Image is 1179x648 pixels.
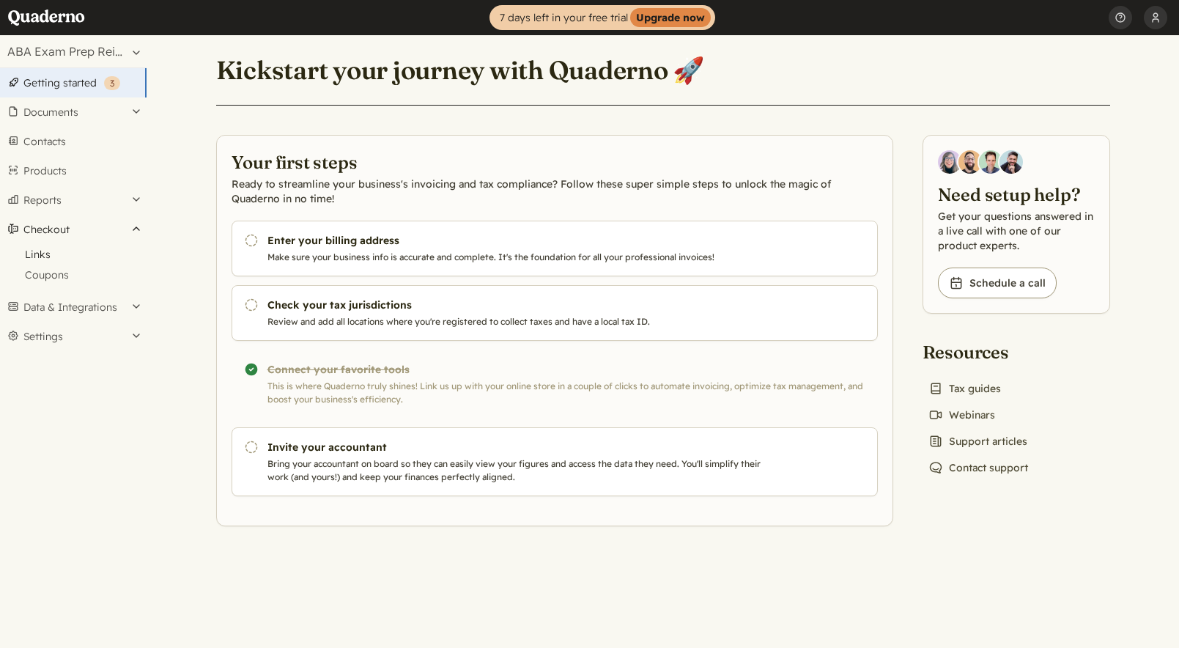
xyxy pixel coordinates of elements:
[267,440,767,454] h3: Invite your accountant
[938,150,961,174] img: Diana Carrasco, Account Executive at Quaderno
[267,298,767,312] h3: Check your tax jurisdictions
[958,150,982,174] img: Jairo Fumero, Account Executive at Quaderno
[999,150,1023,174] img: Javier Rubio, DevRel at Quaderno
[489,5,715,30] a: 7 days left in your free trialUpgrade now
[110,78,114,89] span: 3
[232,150,878,174] h2: Your first steps
[938,268,1057,298] a: Schedule a call
[923,378,1007,399] a: Tax guides
[630,8,711,27] strong: Upgrade now
[232,177,878,206] p: Ready to streamline your business's invoicing and tax compliance? Follow these super simple steps...
[232,221,878,276] a: Enter your billing address Make sure your business info is accurate and complete. It's the founda...
[267,315,767,328] p: Review and add all locations where you're registered to collect taxes and have a local tax ID.
[267,457,767,484] p: Bring your accountant on board so they can easily view your figures and access the data they need...
[923,340,1034,364] h2: Resources
[216,54,705,86] h1: Kickstart your journey with Quaderno 🚀
[267,233,767,248] h3: Enter your billing address
[232,427,878,496] a: Invite your accountant Bring your accountant on board so they can easily view your figures and ac...
[267,251,767,264] p: Make sure your business info is accurate and complete. It's the foundation for all your professio...
[923,405,1001,425] a: Webinars
[923,431,1033,452] a: Support articles
[979,150,1002,174] img: Ivo Oltmans, Business Developer at Quaderno
[232,285,878,341] a: Check your tax jurisdictions Review and add all locations where you're registered to collect taxe...
[923,457,1034,478] a: Contact support
[938,183,1095,206] h2: Need setup help?
[938,209,1095,253] p: Get your questions answered in a live call with one of our product experts.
